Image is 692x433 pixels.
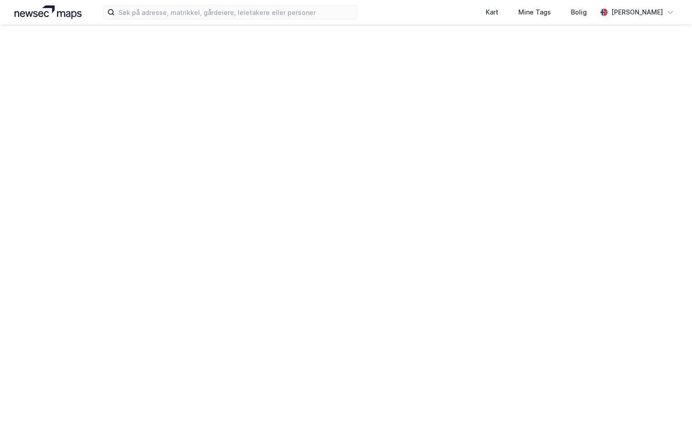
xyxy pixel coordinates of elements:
[611,7,663,18] div: [PERSON_NAME]
[518,7,551,18] div: Mine Tags
[486,7,498,18] div: Kart
[571,7,587,18] div: Bolig
[115,5,357,19] input: Søk på adresse, matrikkel, gårdeiere, leietakere eller personer
[647,389,692,433] iframe: Chat Widget
[15,5,82,19] img: logo.a4113a55bc3d86da70a041830d287a7e.svg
